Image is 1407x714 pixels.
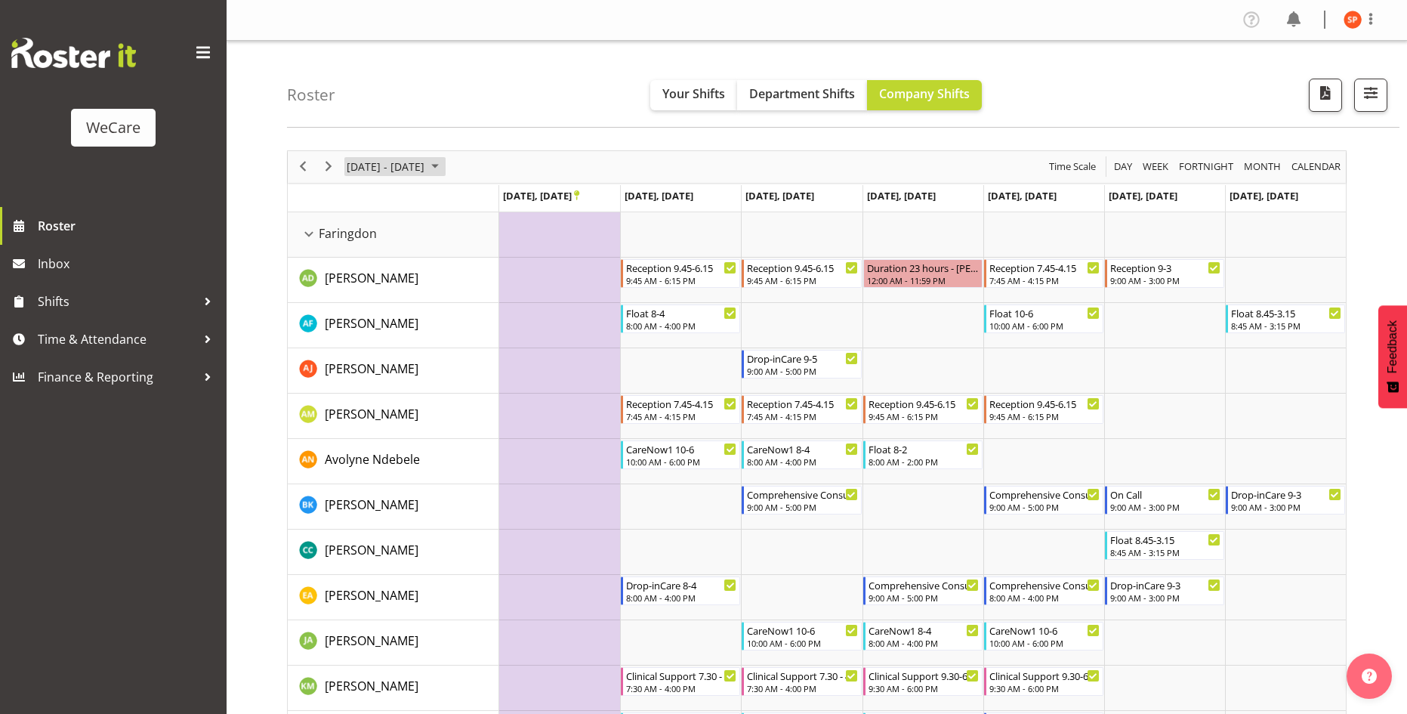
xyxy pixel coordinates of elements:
[1110,546,1220,558] div: 8:45 AM - 3:15 PM
[325,406,418,422] span: [PERSON_NAME]
[325,677,418,695] a: [PERSON_NAME]
[984,259,1103,288] div: Aleea Devenport"s event - Reception 7.45-4.15 Begin From Friday, October 31, 2025 at 7:45:00 AM G...
[747,441,857,456] div: CareNow1 8-4
[863,667,983,696] div: Kishendri Moodley"s event - Clinical Support 9.30-6 Begin From Thursday, October 30, 2025 at 9:30...
[288,439,499,484] td: Avolyne Ndebele resource
[325,678,418,694] span: [PERSON_NAME]
[325,632,418,649] span: [PERSON_NAME]
[989,410,1100,422] div: 9:45 AM - 6:15 PM
[1242,157,1282,176] span: Month
[325,360,418,377] span: [PERSON_NAME]
[38,252,219,275] span: Inbox
[325,269,418,287] a: [PERSON_NAME]
[737,80,867,110] button: Department Shifts
[626,668,736,683] div: Clinical Support 7.30 - 4
[1112,157,1134,176] span: Day
[325,270,418,286] span: [PERSON_NAME]
[742,667,861,696] div: Kishendri Moodley"s event - Clinical Support 7.30 - 4 Begin From Wednesday, October 29, 2025 at 7...
[1378,305,1407,408] button: Feedback - Show survey
[747,487,857,502] div: Comprehensive Consult 9-5
[38,366,196,388] span: Finance & Reporting
[989,577,1100,592] div: Comprehensive Consult 8-4
[86,116,140,139] div: WeCare
[626,410,736,422] div: 7:45 AM - 4:15 PM
[1344,11,1362,29] img: samantha-poultney11298.jpg
[626,682,736,694] div: 7:30 AM - 4:00 PM
[621,259,740,288] div: Aleea Devenport"s event - Reception 9.45-6.15 Begin From Tuesday, October 28, 2025 at 9:45:00 AM ...
[316,151,341,183] div: next period
[1141,157,1170,176] span: Week
[288,303,499,348] td: Alex Ferguson resource
[325,405,418,423] a: [PERSON_NAME]
[38,215,219,237] span: Roster
[747,668,857,683] div: Clinical Support 7.30 - 4
[747,351,857,366] div: Drop-inCare 9-5
[747,456,857,468] div: 8:00 AM - 4:00 PM
[1105,259,1224,288] div: Aleea Devenport"s event - Reception 9-3 Begin From Saturday, November 1, 2025 at 9:00:00 AM GMT+1...
[626,396,736,411] div: Reception 7.45-4.15
[288,348,499,394] td: Amy Johannsen resource
[287,86,335,104] h4: Roster
[1110,487,1220,502] div: On Call
[867,189,936,202] span: [DATE], [DATE]
[325,541,418,559] a: [PERSON_NAME]
[989,260,1100,275] div: Reception 7.45-4.15
[1290,157,1342,176] span: calendar
[325,542,418,558] span: [PERSON_NAME]
[1105,486,1224,515] div: Brian Ko"s event - On Call Begin From Saturday, November 1, 2025 at 9:00:00 AM GMT+13:00 Ends At ...
[984,395,1103,424] div: Antonia Mao"s event - Reception 9.45-6.15 Begin From Friday, October 31, 2025 at 9:45:00 AM GMT+1...
[869,682,979,694] div: 9:30 AM - 6:00 PM
[747,637,857,649] div: 10:00 AM - 6:00 PM
[1105,576,1224,605] div: Ena Advincula"s event - Drop-inCare 9-3 Begin From Saturday, November 1, 2025 at 9:00:00 AM GMT+1...
[1231,487,1341,502] div: Drop-inCare 9-3
[1231,305,1341,320] div: Float 8.45-3.15
[869,637,979,649] div: 8:00 AM - 4:00 PM
[984,486,1103,515] div: Brian Ko"s event - Comprehensive Consult 9-5 Begin From Friday, October 31, 2025 at 9:00:00 AM GM...
[288,484,499,530] td: Brian Ko resource
[1231,501,1341,513] div: 9:00 AM - 3:00 PM
[288,394,499,439] td: Antonia Mao resource
[984,622,1103,651] div: Jane Arps"s event - CareNow1 10-6 Begin From Friday, October 31, 2025 at 10:00:00 AM GMT+13:00 En...
[325,360,418,378] a: [PERSON_NAME]
[1226,304,1345,333] div: Alex Ferguson"s event - Float 8.45-3.15 Begin From Sunday, November 2, 2025 at 8:45:00 AM GMT+13:...
[626,456,736,468] div: 10:00 AM - 6:00 PM
[869,396,979,411] div: Reception 9.45-6.15
[1231,320,1341,332] div: 8:45 AM - 3:15 PM
[288,258,499,303] td: Aleea Devenport resource
[1140,157,1171,176] button: Timeline Week
[288,666,499,711] td: Kishendri Moodley resource
[747,410,857,422] div: 7:45 AM - 4:15 PM
[325,632,418,650] a: [PERSON_NAME]
[869,592,979,604] div: 9:00 AM - 5:00 PM
[626,320,736,332] div: 8:00 AM - 4:00 PM
[742,350,861,379] div: Amy Johannsen"s event - Drop-inCare 9-5 Begin From Wednesday, October 29, 2025 at 9:00:00 AM GMT+...
[745,189,814,202] span: [DATE], [DATE]
[1362,669,1377,684] img: help-xxl-2.png
[319,157,339,176] button: Next
[621,667,740,696] div: Kishendri Moodley"s event - Clinical Support 7.30 - 4 Begin From Tuesday, October 28, 2025 at 7:3...
[989,487,1100,502] div: Comprehensive Consult 9-5
[989,305,1100,320] div: Float 10-6
[1048,157,1097,176] span: Time Scale
[288,212,499,258] td: Faringdon resource
[984,304,1103,333] div: Alex Ferguson"s event - Float 10-6 Begin From Friday, October 31, 2025 at 10:00:00 AM GMT+13:00 E...
[621,395,740,424] div: Antonia Mao"s event - Reception 7.45-4.15 Begin From Tuesday, October 28, 2025 at 7:45:00 AM GMT+...
[325,587,418,604] span: [PERSON_NAME]
[989,274,1100,286] div: 7:45 AM - 4:15 PM
[626,274,736,286] div: 9:45 AM - 6:15 PM
[742,259,861,288] div: Aleea Devenport"s event - Reception 9.45-6.15 Begin From Wednesday, October 29, 2025 at 9:45:00 A...
[503,189,579,202] span: [DATE], [DATE]
[989,668,1100,683] div: Clinical Support 9.30-6
[626,592,736,604] div: 8:00 AM - 4:00 PM
[867,260,979,275] div: Duration 23 hours - [PERSON_NAME]
[319,224,377,243] span: Faringdon
[747,274,857,286] div: 9:45 AM - 6:15 PM
[867,80,982,110] button: Company Shifts
[867,274,979,286] div: 12:00 AM - 11:59 PM
[325,586,418,604] a: [PERSON_NAME]
[989,501,1100,513] div: 9:00 AM - 5:00 PM
[11,38,136,68] img: Rosterit website logo
[626,260,736,275] div: Reception 9.45-6.15
[1177,157,1236,176] button: Fortnight
[626,577,736,592] div: Drop-inCare 8-4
